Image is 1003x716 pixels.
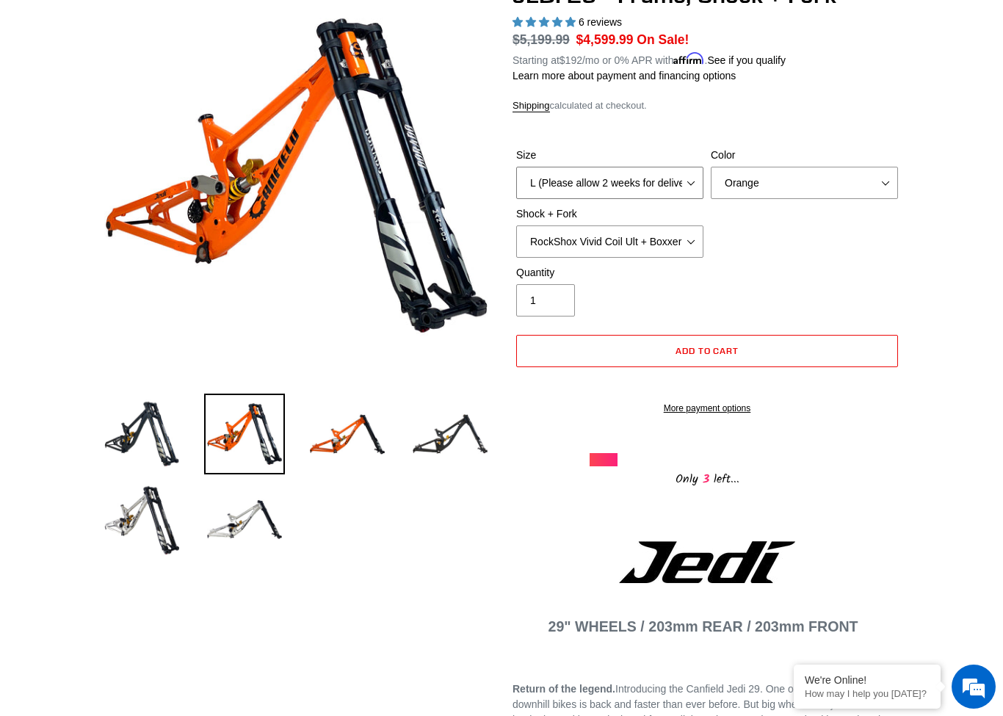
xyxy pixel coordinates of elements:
[516,148,703,163] label: Size
[637,30,689,49] span: On Sale!
[513,100,550,112] a: Shipping
[513,98,902,113] div: calculated at checkout.
[204,479,285,560] img: Load image into Gallery viewer, JEDI 29 - Frame, Shock + Fork
[410,394,490,474] img: Load image into Gallery viewer, JEDI 29 - Frame, Shock + Fork
[590,466,825,489] div: Only left...
[516,335,898,367] button: Add to cart
[513,70,736,82] a: Learn more about payment and financing options
[204,394,285,474] img: Load image into Gallery viewer, JEDI 29 - Frame, Shock + Fork
[516,206,703,222] label: Shock + Fork
[548,618,858,634] span: 29" WHEELS / 203mm REAR / 203mm FRONT
[513,16,579,28] span: 5.00 stars
[711,148,898,163] label: Color
[241,7,276,43] div: Minimize live chat window
[579,16,622,28] span: 6 reviews
[560,54,582,66] span: $192
[516,402,898,415] a: More payment options
[98,82,269,101] div: Chat with us now
[516,265,703,281] label: Quantity
[307,394,388,474] img: Load image into Gallery viewer, JEDI 29 - Frame, Shock + Fork
[676,345,739,356] span: Add to cart
[7,401,280,452] textarea: Type your message and hit 'Enter'
[805,674,930,686] div: We're Online!
[707,54,786,66] a: See if you qualify - Learn more about Affirm Financing (opens in modal)
[698,470,714,488] span: 3
[513,32,570,47] s: $5,199.99
[85,185,203,333] span: We're online!
[513,49,786,68] p: Starting at /mo or 0% APR with .
[805,688,930,699] p: How may I help you today?
[101,394,182,474] img: Load image into Gallery viewer, JEDI 29 - Frame, Shock + Fork
[576,32,634,47] span: $4,599.99
[16,81,38,103] div: Navigation go back
[101,479,182,560] img: Load image into Gallery viewer, JEDI 29 - Frame, Shock + Fork
[513,683,615,695] b: Return of the legend.
[47,73,84,110] img: d_696896380_company_1647369064580_696896380
[673,52,704,65] span: Affirm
